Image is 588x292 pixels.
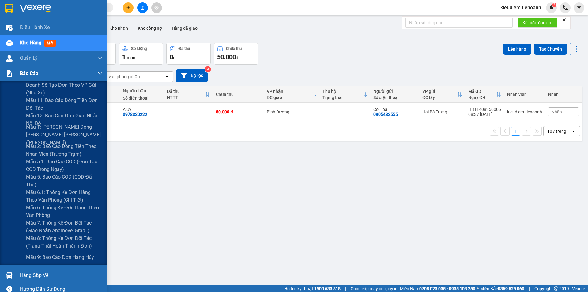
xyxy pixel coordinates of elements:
span: question-circle [6,286,12,292]
button: Tạo Chuyến [534,44,567,55]
span: Mẫu 8: Thống kê đơn đối tác (Trạng thái hoàn thành đơn) [26,234,103,250]
button: file-add [137,2,148,13]
span: 0 [170,53,173,61]
div: 50.000 đ [216,109,261,114]
img: warehouse-icon [6,25,13,31]
span: Mẫu 5.1: Báo cáo COD (Đơn tạo COD trong ngày) [26,158,103,173]
button: Số lượng1món [119,43,163,65]
span: file-add [140,6,145,10]
div: Số lượng [131,47,147,51]
span: Mẫu 7: Thống kê đơn đối tác (Giao nhận Ahamove, Grab..) [26,219,103,234]
span: 1 [122,53,126,61]
button: Bộ lọc [176,69,208,82]
span: Mẫu 6: Thống kê đơn hàng theo văn phòng [26,204,103,219]
input: Nhập số tổng đài [405,18,513,28]
sup: 4 [205,66,211,72]
th: Toggle SortBy [319,86,370,103]
span: Kết nối tổng đài [522,19,552,26]
div: Người nhận [123,88,161,93]
img: phone-icon [563,5,568,10]
div: Trạng thái [322,95,362,100]
div: kieudiem.tienoanh [507,109,542,114]
span: Doanh số tạo đơn theo VP gửi (nhà xe) [26,81,103,97]
span: đ [236,55,238,60]
div: 0978330222 [123,112,147,117]
img: icon-new-feature [549,5,554,10]
div: Cô Hoa [373,107,416,112]
div: Chưa thu [216,92,261,97]
span: down [98,56,103,61]
span: Miền Bắc [480,285,524,292]
span: ⚪️ [477,287,479,290]
div: HBT1408250006 [468,107,501,112]
div: 10 / trang [547,128,566,134]
div: Mã GD [468,89,496,94]
button: Kết nối tổng đài [518,18,557,28]
div: HTTT [167,95,205,100]
div: VP nhận [267,89,311,94]
div: Ngày ĐH [468,95,496,100]
strong: 1900 633 818 [314,286,341,291]
th: Toggle SortBy [264,86,319,103]
th: Toggle SortBy [465,86,504,103]
span: plus [126,6,130,10]
strong: 0369 525 060 [498,286,524,291]
svg: open [571,129,576,134]
strong: 0708 023 035 - 0935 103 250 [419,286,475,291]
span: Nhãn [552,109,562,114]
div: Đã thu [179,47,190,51]
span: | [345,285,346,292]
button: 1 [511,127,520,136]
img: logo-vxr [5,4,13,13]
span: Báo cáo [20,70,38,77]
img: warehouse-icon [6,272,13,279]
div: Chưa thu [226,47,242,51]
span: Hỗ trợ kỹ thuật: [284,285,341,292]
span: | [529,285,530,292]
span: món [127,55,135,60]
span: close [562,18,566,22]
span: down [98,71,103,76]
div: VP gửi [422,89,457,94]
img: warehouse-icon [6,40,13,46]
span: aim [154,6,159,10]
button: plus [123,2,134,13]
svg: open [164,74,169,79]
div: ĐC giao [267,95,311,100]
span: caret-down [576,5,582,10]
span: 2 [553,3,555,7]
div: Số điện thoại [123,96,161,100]
button: aim [151,2,162,13]
button: caret-down [574,2,584,13]
div: ĐC lấy [422,95,457,100]
div: Đã thu [167,89,205,94]
span: đ [173,55,175,60]
span: Mẫu 2: Báo cáo dòng tiền theo nhân viên (Trưởng Trạm) [26,142,103,158]
div: Chọn văn phòng nhận [98,74,140,80]
span: Cung cấp máy in - giấy in: [351,285,398,292]
div: 0905483555 [373,112,398,117]
span: Mẫu 6.1: Thống kê đơn hàng theo văn phòng (Chi tiết) [26,188,103,204]
span: Mẫu 9: Báo cáo đơn hàng hủy [26,253,94,261]
div: Hàng sắp về [20,271,103,280]
span: kieudiem.tienoanh [496,4,546,11]
div: 08:37 [DATE] [468,112,501,117]
span: Kho hàng [20,40,41,46]
div: Số điện thoại [373,95,416,100]
span: Mẫu 1: [PERSON_NAME] dòng [PERSON_NAME] [PERSON_NAME] ([PERSON_NAME]) [26,123,103,146]
button: Kho nhận [104,21,133,36]
img: solution-icon [6,70,13,77]
div: A Uy [123,107,161,112]
button: Kho công nợ [133,21,167,36]
span: Mẫu 5: Báo cáo COD (COD đã thu) [26,173,103,188]
div: Thu hộ [322,89,362,94]
div: Hai Bà Trưng [422,109,462,114]
button: Chưa thu50.000đ [214,43,258,65]
th: Toggle SortBy [419,86,465,103]
span: Mẫu 12: Báo cáo đơn giao nhận nội bộ [26,112,103,127]
span: Mẫu 11: Báo cáo dòng tiền đơn đối tác [26,97,103,112]
img: warehouse-icon [6,55,13,62]
span: Miền Nam [400,285,475,292]
button: Đã thu0đ [166,43,211,65]
div: Người gửi [373,89,416,94]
